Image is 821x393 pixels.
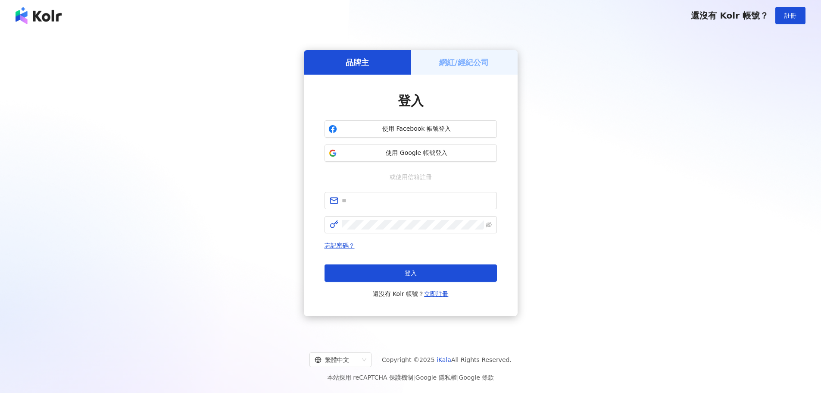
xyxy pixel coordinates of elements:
[437,356,451,363] a: iKala
[327,372,494,383] span: 本站採用 reCAPTCHA 保護機制
[439,57,489,68] h5: 網紅/經紀公司
[382,355,512,365] span: Copyright © 2025 All Rights Reserved.
[325,242,355,249] a: 忘記密碼？
[373,289,449,299] span: 還沒有 Kolr 帳號？
[384,172,438,182] span: 或使用信箱註冊
[16,7,62,24] img: logo
[405,270,417,277] span: 登入
[691,10,768,21] span: 還沒有 Kolr 帳號？
[340,125,493,133] span: 使用 Facebook 帳號登入
[325,120,497,138] button: 使用 Facebook 帳號登入
[424,290,448,297] a: 立即註冊
[340,149,493,157] span: 使用 Google 帳號登入
[315,353,359,367] div: 繁體中文
[398,93,424,108] span: 登入
[457,374,459,381] span: |
[486,222,492,228] span: eye-invisible
[413,374,415,381] span: |
[325,145,497,162] button: 使用 Google 帳號登入
[346,57,369,68] h5: 品牌主
[325,264,497,282] button: 登入
[784,12,796,19] span: 註冊
[775,7,805,24] button: 註冊
[459,374,494,381] a: Google 條款
[415,374,457,381] a: Google 隱私權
